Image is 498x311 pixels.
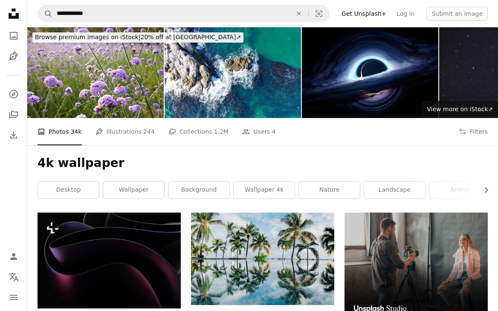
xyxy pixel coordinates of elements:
a: Get Unsplash+ [336,7,391,20]
a: Collections [5,106,22,123]
a: Users 4 [242,118,276,145]
span: 244 [143,127,155,136]
a: Illustrations [5,48,22,65]
img: water reflection of coconut palm trees [191,213,334,305]
a: Browse premium images on iStock|20% off at [GEOGRAPHIC_DATA]↗ [27,27,249,48]
span: 20% off at [GEOGRAPHIC_DATA] ↗ [35,34,241,40]
img: a black and purple abstract background with curves [38,213,181,308]
a: Log in / Sign up [5,248,22,265]
span: 1.2M [214,127,229,136]
a: Log in [391,7,420,20]
a: water reflection of coconut palm trees [191,255,334,262]
span: Browse premium images on iStock | [35,34,140,40]
span: 4 [272,127,276,136]
a: wallpaper [103,181,164,199]
a: Photos [5,27,22,44]
button: scroll list to the right [478,181,488,199]
a: anime [429,181,490,199]
button: Menu [5,289,22,306]
a: Download History [5,127,22,144]
a: nature [299,181,360,199]
a: wallpaper 4k [234,181,295,199]
a: a black and purple abstract background with curves [38,256,181,264]
button: Filters [459,118,488,145]
img: Purple verbena in the garden [27,27,164,118]
a: desktop [38,181,99,199]
button: Submit an image [426,7,488,20]
a: Collections 1.2M [168,118,229,145]
button: Language [5,268,22,285]
a: Illustrations 244 [96,118,155,145]
a: Explore [5,86,22,103]
h1: 4k wallpaper [38,155,488,171]
button: Search Unsplash [38,6,52,22]
button: Clear [290,6,308,22]
img: Black Hole clouds, high quality render. [302,27,438,118]
a: View more on iStock↗ [422,101,498,118]
span: View more on iStock ↗ [427,106,493,112]
button: Visual search [309,6,329,22]
a: landscape [364,181,425,199]
img: Where Sea Meets Stone: Aerial Shots of Waves Crashing with Power and Grace [165,27,301,118]
form: Find visuals sitewide [38,5,330,22]
a: background [168,181,229,199]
